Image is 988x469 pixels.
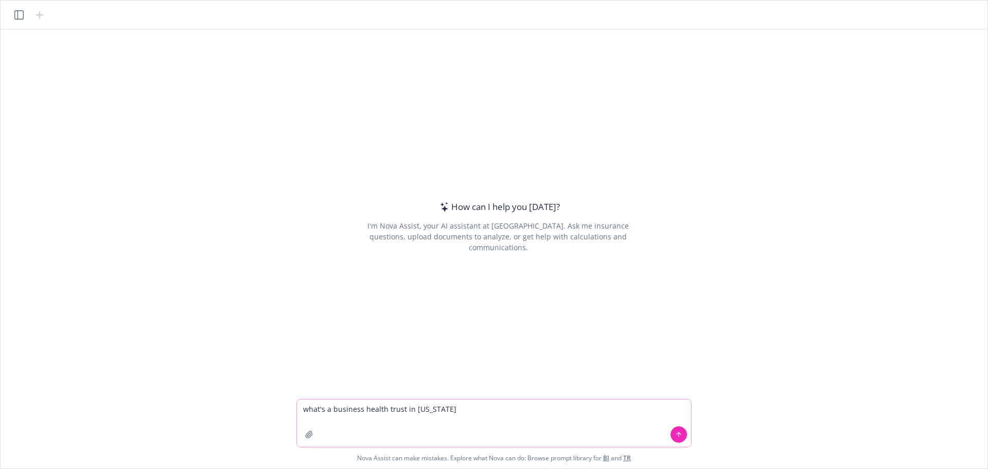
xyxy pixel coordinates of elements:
[623,454,631,462] a: TR
[437,200,560,214] div: How can I help you [DATE]?
[603,454,609,462] a: BI
[353,220,643,253] div: I'm Nova Assist, your AI assistant at [GEOGRAPHIC_DATA]. Ask me insurance questions, upload docum...
[297,399,691,447] textarea: what's a business health trust in [US_STATE]
[357,447,631,468] span: Nova Assist can make mistakes. Explore what Nova can do: Browse prompt library for and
